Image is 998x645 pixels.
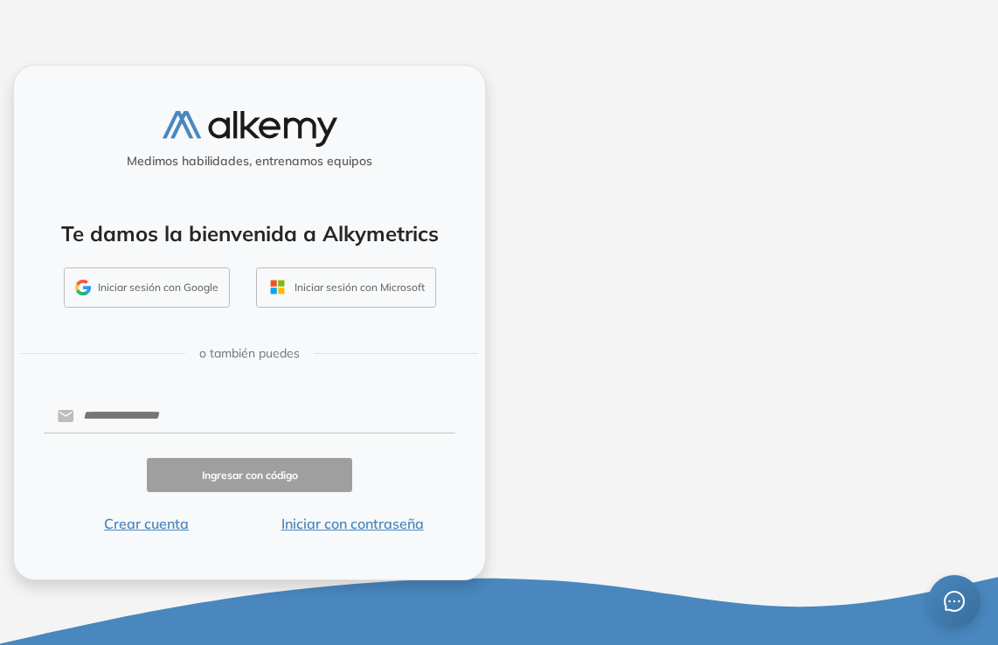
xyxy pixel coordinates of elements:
button: Ingresar con código [147,458,352,492]
button: Iniciar sesión con Google [64,267,230,308]
h4: Te damos la bienvenida a Alkymetrics [37,221,462,246]
span: message [944,591,966,613]
span: o también puedes [199,344,300,363]
img: GMAIL_ICON [75,280,91,295]
img: OUTLOOK_ICON [267,277,288,297]
img: logo-alkemy [163,111,337,147]
button: Crear cuenta [44,513,249,534]
h5: Medimos habilidades, entrenamos equipos [21,154,478,169]
button: Iniciar con contraseña [250,513,455,534]
button: Iniciar sesión con Microsoft [256,267,436,308]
